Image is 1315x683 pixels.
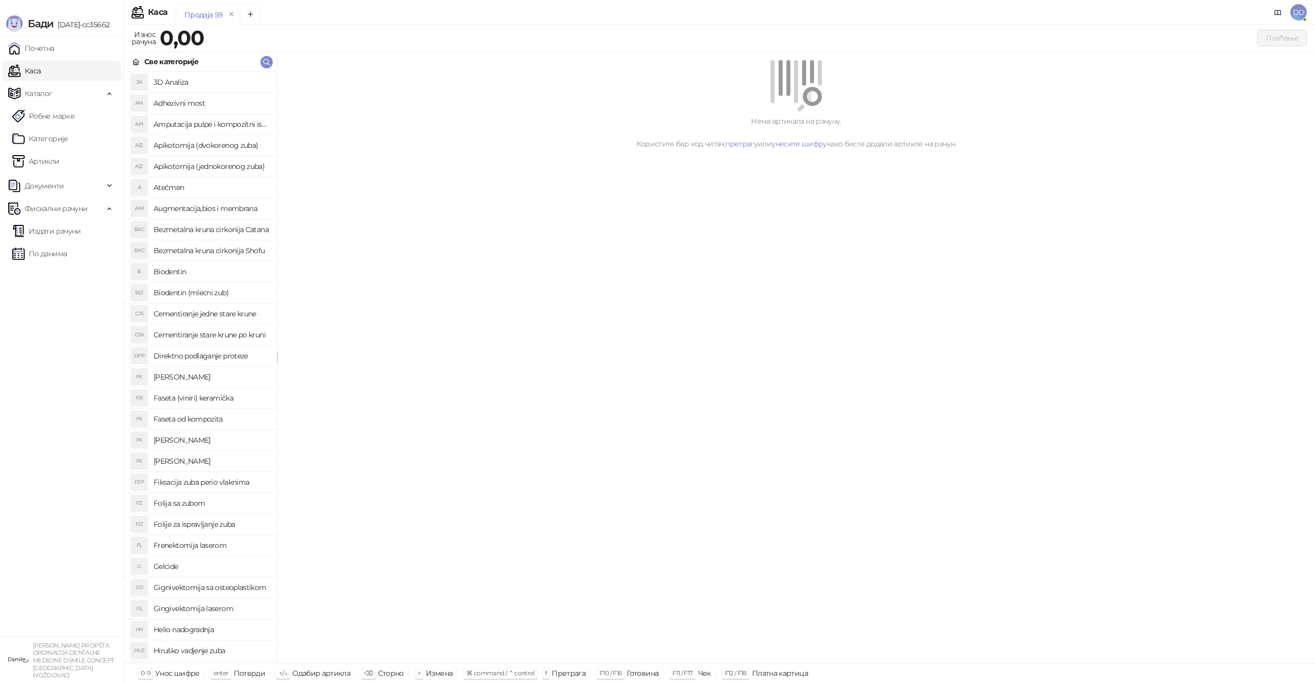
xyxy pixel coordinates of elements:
[240,4,260,25] button: Add tab
[154,158,269,175] h4: Apikotomija (jednokorenog zuba)
[28,17,53,30] span: Бади
[154,453,269,469] h4: [PERSON_NAME]
[627,667,659,680] div: Готовина
[154,74,269,90] h4: 3D Analiza
[154,537,269,554] h4: Frenektomija laserom
[672,669,692,677] span: F11 / F17
[131,306,147,322] div: CJS
[131,537,147,554] div: FL
[154,579,269,596] h4: Gignivektomija sa osteoplastikom
[378,667,404,680] div: Сторно
[154,306,269,322] h4: Cementiranje jedne stare krune
[141,669,150,677] span: 0-9
[124,72,277,663] div: grid
[154,411,269,427] h4: Faseta od kompozita
[154,432,269,448] h4: [PERSON_NAME]
[154,495,269,511] h4: Folija sa zubom
[184,9,223,21] div: Продаја 59
[131,411,147,427] div: FK
[8,650,29,670] img: 64x64-companyLogo-1dc69ecd-cf69-414d-b06f-ef92a12a082b.jpeg
[234,667,266,680] div: Потврди
[154,327,269,343] h4: Cementiranje stare krune po kruni
[154,600,269,617] h4: Gingivektomija laserom
[698,667,711,680] div: Чек
[53,20,109,29] span: [DATE]-cc35662
[214,669,229,677] span: enter
[129,28,158,48] div: Износ рачуна
[154,558,269,575] h4: Gelcide
[599,669,622,677] span: F10 / F16
[6,15,23,32] img: Logo
[466,669,535,677] span: ⌘ command / ⌃ control
[279,669,287,677] span: ↑/↓
[154,621,269,638] h4: Helio nadogradnja
[8,61,41,81] a: Каса
[12,243,67,264] a: По данима
[364,669,372,677] span: ⌫
[552,667,586,680] div: Претрага
[1290,4,1307,21] span: DD
[25,176,64,196] span: Документи
[131,432,147,448] div: FK
[225,10,238,19] button: remove
[131,348,147,364] div: DPP
[154,221,269,238] h4: Bezmetalna kruna cirkonija Catana
[131,495,147,511] div: FZ
[545,669,547,677] span: f
[154,642,269,659] h4: Hiruško vadjenje zuba
[1270,4,1286,21] a: Документација
[12,106,74,126] a: Робне марке
[131,263,147,280] div: B
[131,158,147,175] div: A(Z
[131,642,147,659] div: HVZ
[154,200,269,217] h4: Augmentacija,bios i membrana
[154,369,269,385] h4: [PERSON_NAME]
[131,516,147,533] div: FIZ
[12,221,81,241] a: Издати рачуни
[131,600,147,617] div: GL
[725,139,758,148] a: претрагу
[154,116,269,132] h4: Amputacija pulpe i kompozitni ispun
[154,137,269,154] h4: Apikotomija (dvokorenog zuba)
[131,558,147,575] div: G
[154,348,269,364] h4: Direktno podlaganje proteze
[131,95,147,111] div: AM
[33,642,114,679] small: [PERSON_NAME] PR OPŠTA ORDINACIJA DENTALNE MEDICINE DSMILE CONCEPT [GEOGRAPHIC_DATA] (VOŽDOVAC)
[131,200,147,217] div: AIM
[131,453,147,469] div: FK
[752,667,808,680] div: Платна картица
[725,669,747,677] span: F12 / F18
[25,198,87,219] span: Фискални рачуни
[154,474,269,490] h4: Fiksacija zuba perio vlaknima
[131,74,147,90] div: 3A
[131,369,147,385] div: FK
[155,667,200,680] div: Унос шифре
[418,669,421,677] span: +
[131,179,147,196] div: A
[154,390,269,406] h4: Faseta (viniri) keramička
[131,242,147,259] div: BKC
[131,284,147,301] div: B(Z
[160,25,204,50] strong: 0,00
[154,179,269,196] h4: Atečmen
[131,327,147,343] div: CSK
[144,56,198,67] div: Све категорије
[154,263,269,280] h4: Biodentin
[131,116,147,132] div: API
[25,83,52,104] span: Каталог
[290,116,1303,149] div: Нема артикала на рачуну. Користите бар код читач, или како бисте додали артикле на рачун.
[154,516,269,533] h4: Folije za ispravljanje zuba
[131,221,147,238] div: BKC
[131,390,147,406] div: F(K
[772,139,827,148] a: унесите шифру
[12,128,68,149] a: Категорије
[148,8,167,16] div: Каса
[131,137,147,154] div: A(Z
[1257,30,1307,46] button: Плаћање
[131,579,147,596] div: GO
[154,95,269,111] h4: Adhezivni most
[292,667,350,680] div: Одабир артикла
[12,151,60,172] a: ArtikliАртикли
[154,284,269,301] h4: Biodentin (mlecni zub)
[8,38,54,59] a: Почетна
